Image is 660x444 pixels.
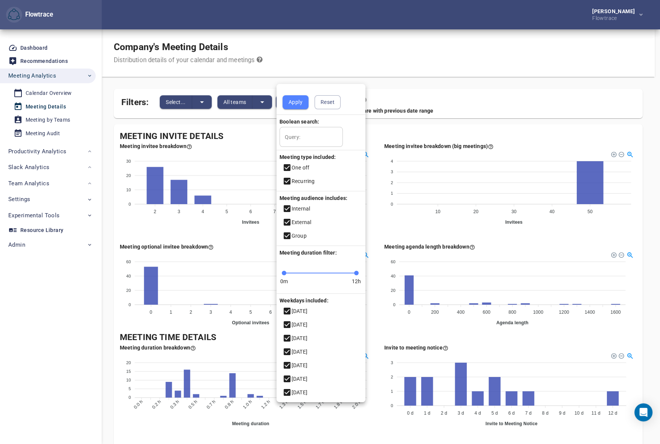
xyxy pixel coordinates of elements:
[277,386,365,399] li: [DATE]
[277,250,337,256] span: Meeting duration filter:
[315,95,341,109] button: Reset
[277,215,365,229] li: External
[277,202,365,215] li: Internal
[277,318,365,331] li: [DATE]
[277,304,365,318] li: [DATE]
[277,174,365,188] li: Recurring
[277,119,319,125] span: Boolean search:
[277,359,365,372] li: [DATE]
[289,98,302,107] span: Apply
[352,278,361,285] span: 12h
[283,95,309,109] button: Apply
[277,298,328,304] span: Weekdays included:
[277,229,365,243] li: Group
[634,403,652,421] div: Open Intercom Messenger
[277,154,336,160] span: Meeting type included:
[277,331,365,345] li: [DATE]
[277,161,365,174] li: One off
[277,345,365,359] li: [DATE]
[277,195,347,201] span: Meeting audience includes:
[280,278,288,285] span: 0m
[321,98,335,107] span: Reset
[277,372,365,386] li: [DATE]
